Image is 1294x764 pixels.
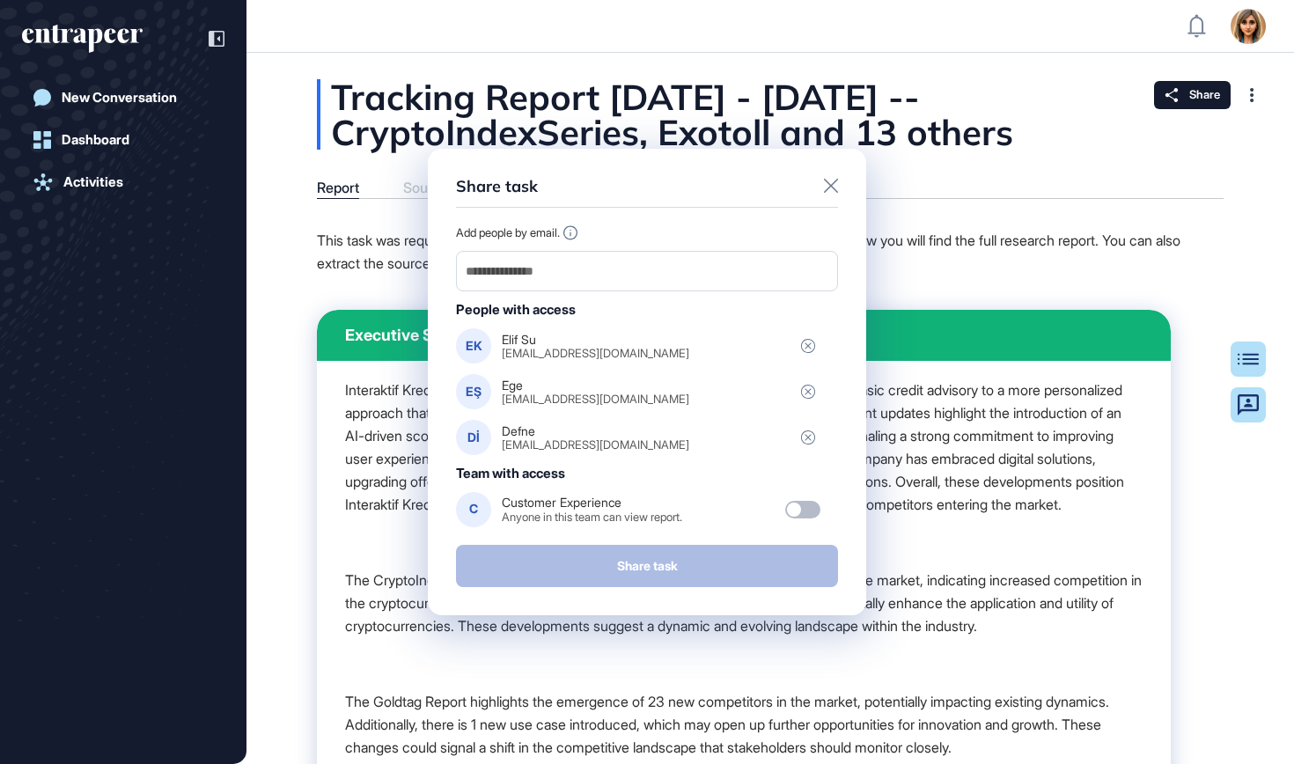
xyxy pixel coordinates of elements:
[502,393,689,405] div: [EMAIL_ADDRESS][DOMAIN_NAME]
[456,328,491,364] div: EK
[502,333,689,347] div: Elif Su
[456,492,491,527] div: C
[502,424,689,438] div: Defne
[456,420,491,455] div: Dİ
[502,378,689,393] div: Ege
[502,511,682,523] div: Anyone in this team can view report.
[456,302,838,318] div: People with access
[456,177,538,197] div: Share task
[456,225,838,240] div: Add people by email.
[502,438,689,451] div: [EMAIL_ADDRESS][DOMAIN_NAME]
[502,496,682,510] div: Customer Experience
[502,347,689,359] div: [EMAIL_ADDRESS][DOMAIN_NAME]
[456,374,491,409] div: EŞ
[456,466,838,481] div: Team with access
